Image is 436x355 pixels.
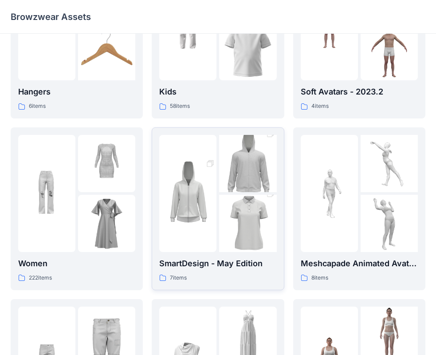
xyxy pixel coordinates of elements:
[18,257,135,270] p: Women
[219,121,276,207] img: folder 2
[18,86,135,98] p: Hangers
[311,273,328,283] p: 8 items
[159,257,276,270] p: SmartDesign - May Edition
[18,165,75,222] img: folder 1
[361,135,418,192] img: folder 2
[11,127,143,290] a: folder 1folder 2folder 3Women222items
[78,23,135,80] img: folder 3
[311,102,329,111] p: 4 items
[29,102,46,111] p: 6 items
[219,23,276,80] img: folder 3
[78,195,135,252] img: folder 3
[170,102,190,111] p: 58 items
[301,165,358,222] img: folder 1
[29,273,52,283] p: 222 items
[170,273,187,283] p: 7 items
[159,150,216,237] img: folder 1
[301,86,418,98] p: Soft Avatars - 2023.2
[159,86,276,98] p: Kids
[301,257,418,270] p: Meshcapade Animated Avatars
[78,135,135,192] img: folder 2
[152,127,284,290] a: folder 1folder 2folder 3SmartDesign - May Edition7items
[361,195,418,252] img: folder 3
[11,11,91,23] p: Browzwear Assets
[219,181,276,267] img: folder 3
[361,23,418,80] img: folder 3
[293,127,425,290] a: folder 1folder 2folder 3Meshcapade Animated Avatars8items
